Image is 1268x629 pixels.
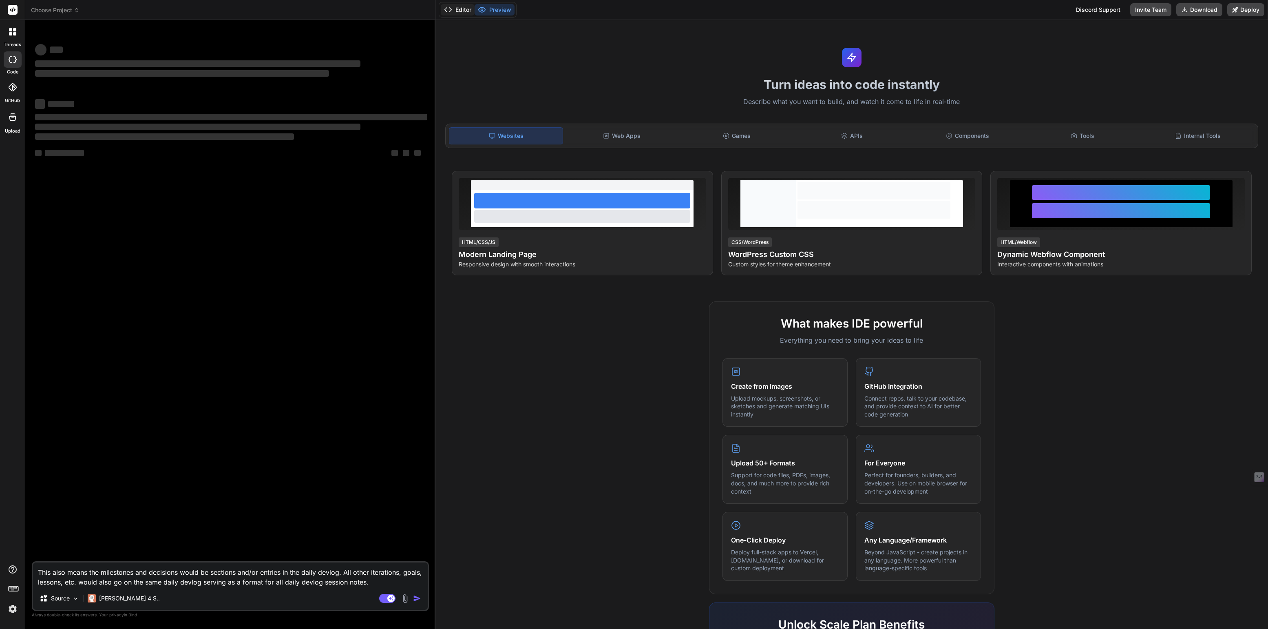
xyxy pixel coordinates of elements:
[35,60,360,67] span: ‌
[795,127,909,144] div: APIs
[50,47,63,53] span: ‌
[35,124,360,130] span: ‌
[864,394,972,419] p: Connect repos, talk to your codebase, and provide context to AI for better code generation
[910,127,1024,144] div: Components
[997,237,1040,247] div: HTML/Webflow
[440,97,1263,107] p: Describe what you want to build, and watch it come to life in real-time
[997,249,1245,260] h4: Dynamic Webflow Component
[32,611,429,619] p: Always double-check its answers. Your in Bind
[413,594,421,602] img: icon
[728,237,772,247] div: CSS/WordPress
[475,4,515,16] button: Preview
[35,114,427,120] span: ‌
[51,594,70,602] p: Source
[722,315,981,332] h2: What makes IDE powerful
[400,594,410,603] img: attachment
[722,335,981,345] p: Everything you need to bring your ideas to life
[72,595,79,602] img: Pick Models
[35,70,329,77] span: ‌
[7,69,18,75] label: code
[459,260,706,268] p: Responsive design with smooth interactions
[1141,127,1255,144] div: Internal Tools
[33,563,428,587] textarea: This also means the milestones and decisions would be sections and/or entries in the daily devlog...
[864,548,972,572] p: Beyond JavaScript - create projects in any language. More powerful than language-specific tools
[449,127,563,144] div: Websites
[565,127,678,144] div: Web Apps
[441,4,475,16] button: Editor
[728,260,976,268] p: Custom styles for theme enhancement
[731,535,839,545] h4: One-Click Deploy
[88,594,96,602] img: Claude 4 Sonnet
[728,249,976,260] h4: WordPress Custom CSS
[864,471,972,495] p: Perfect for founders, builders, and developers. Use on mobile browser for on-the-go development
[731,471,839,495] p: Support for code files, PDFs, images, docs, and much more to provide rich context
[109,612,124,617] span: privacy
[864,535,972,545] h4: Any Language/Framework
[864,458,972,468] h4: For Everyone
[731,381,839,391] h4: Create from Images
[5,97,20,104] label: GitHub
[1227,3,1264,16] button: Deploy
[403,150,409,156] span: ‌
[731,548,839,572] p: Deploy full-stack apps to Vercel, [DOMAIN_NAME], or download for custom deployment
[35,150,42,156] span: ‌
[731,458,839,468] h4: Upload 50+ Formats
[680,127,794,144] div: Games
[48,101,74,107] span: ‌
[31,6,80,14] span: Choose Project
[1130,3,1171,16] button: Invite Team
[35,133,294,140] span: ‌
[997,260,1245,268] p: Interactive components with animations
[1026,127,1140,144] div: Tools
[459,249,706,260] h4: Modern Landing Page
[35,44,46,55] span: ‌
[440,77,1263,92] h1: Turn ideas into code instantly
[1071,3,1125,16] div: Discord Support
[45,150,84,156] span: ‌
[414,150,421,156] span: ‌
[6,602,20,616] img: settings
[1176,3,1222,16] button: Download
[35,99,45,109] span: ‌
[99,594,160,602] p: [PERSON_NAME] 4 S..
[731,394,839,419] p: Upload mockups, screenshots, or sketches and generate matching UIs instantly
[459,237,499,247] div: HTML/CSS/JS
[391,150,398,156] span: ‌
[4,41,21,48] label: threads
[864,381,972,391] h4: GitHub Integration
[5,128,20,135] label: Upload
